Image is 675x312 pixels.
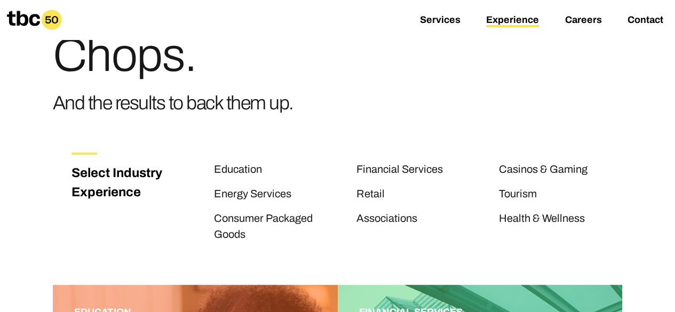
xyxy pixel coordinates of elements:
a: Careers [565,14,601,27]
a: Health & Wellness [499,212,585,226]
a: Consumer Packaged Goods [214,212,313,242]
a: Financial Services [356,163,443,177]
a: Services [420,14,460,27]
a: Casinos & Gaming [499,163,587,177]
h3: Select Industry Experience [72,163,174,202]
a: Retail [356,188,385,202]
h3: And the results to back them up. [53,87,293,118]
a: Associations [356,212,417,226]
a: Tourism [499,188,537,202]
h1: Chops. [53,32,293,79]
a: Energy Services [214,188,291,202]
a: Contact [627,14,663,27]
a: Experience [486,14,539,27]
a: Education [214,163,262,177]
